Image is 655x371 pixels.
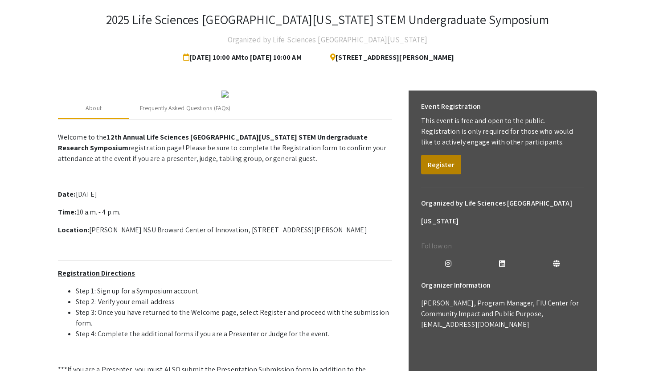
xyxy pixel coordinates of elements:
[421,298,584,330] p: [PERSON_NAME], Program Manager, FIU Center for Community Impact and Public Purpose, [EMAIL_ADDRES...
[106,12,549,27] h3: 2025 Life Sciences [GEOGRAPHIC_DATA][US_STATE] STEM Undergraduate Symposium
[140,103,230,113] div: Frequently Asked Questions (FAQs)
[58,207,392,218] p: 10 a.m. - 4 p.m.
[58,225,392,235] p: [PERSON_NAME] NSU Broward Center of Innovation, [STREET_ADDRESS][PERSON_NAME]
[76,286,392,297] li: Step 1: Sign up for a Symposium account.
[421,241,584,251] p: Follow on
[221,91,229,98] img: 32153a09-f8cb-4114-bf27-cfb6bc84fc69.png
[421,276,584,294] h6: Organizer Information
[76,329,392,339] li: Step 4: Complete the additional forms if you are a Presenter or Judge for the event.
[421,155,461,174] button: Register
[183,49,305,66] span: [DATE] 10:00 AM to [DATE] 10:00 AM
[58,207,77,217] strong: Time:
[58,132,392,164] p: Welcome to the registration page! Please be sure to complete the Registration form to confirm you...
[76,297,392,307] li: Step 2: Verify your email address
[7,331,38,364] iframe: Chat
[421,194,584,230] h6: Organized by Life Sciences [GEOGRAPHIC_DATA][US_STATE]
[58,225,89,235] strong: Location:
[228,31,427,49] h4: Organized by Life Sciences [GEOGRAPHIC_DATA][US_STATE]
[76,307,392,329] li: Step 3: Once you have returned to the Welcome page, select Register and proceed with the submissi...
[58,190,76,199] strong: Date:
[323,49,454,66] span: [STREET_ADDRESS][PERSON_NAME]
[58,268,135,278] u: Registration Directions
[421,98,481,115] h6: Event Registration
[58,132,368,153] strong: 12th Annual Life Sciences [GEOGRAPHIC_DATA][US_STATE] STEM Undergraduate Research Symposium
[421,115,584,148] p: This event is free and open to the public. Registration is only required for those who would like...
[58,189,392,200] p: [DATE]
[86,103,102,113] div: About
